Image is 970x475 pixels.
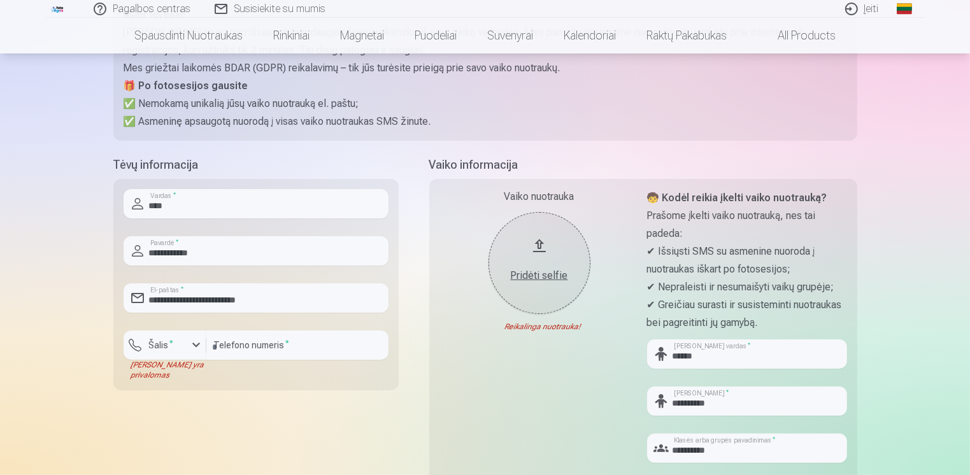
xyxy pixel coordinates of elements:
button: Šalis* [124,330,206,360]
strong: 🎁 Po fotosesijos gausite [124,80,248,92]
p: ✅ Nemokamą unikalią jūsų vaiko nuotrauką el. paštu; [124,95,847,113]
a: Magnetai [325,18,399,53]
p: ✅ Asmeninę apsaugotą nuorodą į visas vaiko nuotraukas SMS žinute. [124,113,847,131]
div: Pridėti selfie [501,268,578,283]
div: Reikalinga nuotrauka! [439,322,639,332]
label: Šalis [144,339,179,351]
h5: Tėvų informacija [113,156,399,174]
a: Kalendoriai [548,18,631,53]
h5: Vaiko informacija [429,156,857,174]
div: [PERSON_NAME] yra privalomas [124,360,206,380]
a: Spausdinti nuotraukas [119,18,258,53]
a: All products [742,18,851,53]
strong: 🧒 Kodėl reikia įkelti vaiko nuotrauką? [647,192,827,204]
p: ✔ Greičiau surasti ir susisteminti nuotraukas bei pagreitinti jų gamybą. [647,296,847,332]
p: ✔ Išsiųsti SMS su asmenine nuoroda į nuotraukas iškart po fotosesijos; [647,243,847,278]
a: Suvenyrai [472,18,548,53]
a: Puodeliai [399,18,472,53]
p: ✔ Nepraleisti ir nesumaišyti vaikų grupėje; [647,278,847,296]
a: Raktų pakabukas [631,18,742,53]
p: Prašome įkelti vaiko nuotrauką, nes tai padeda: [647,207,847,243]
img: /fa2 [51,5,65,13]
button: Pridėti selfie [489,212,590,314]
div: Vaiko nuotrauka [439,189,639,204]
p: Mes griežtai laikomės BDAR (GDPR) reikalavimų – tik jūs turėsite prieigą prie savo vaiko nuotraukų. [124,59,847,77]
a: Rinkiniai [258,18,325,53]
